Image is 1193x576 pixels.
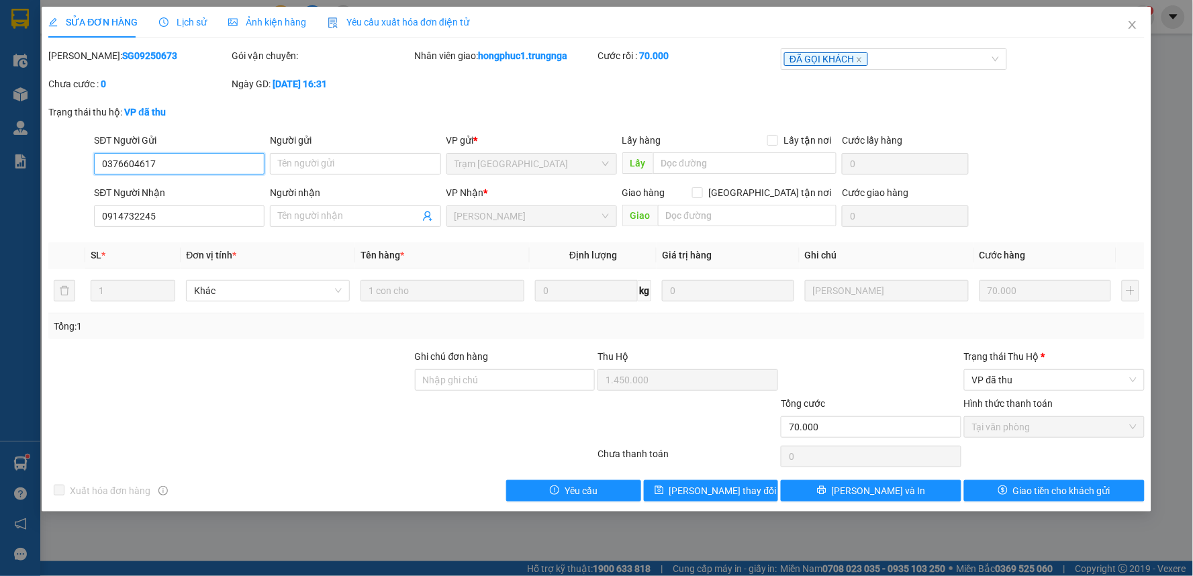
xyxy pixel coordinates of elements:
span: Đơn vị tính [186,250,236,260]
span: close [856,56,863,63]
b: 70.000 [639,50,669,61]
span: Trạm Sài Gòn [455,154,609,174]
span: Tổng cước [781,398,825,409]
div: Chưa cước : [48,77,229,91]
span: 0987530556 [103,39,224,64]
input: Ghi chú đơn hàng [415,369,595,391]
span: Thu Hộ [598,351,628,362]
label: Hình thức thanh toán [964,398,1053,409]
span: exclamation-circle [550,485,559,496]
span: clock-circle [159,17,169,27]
button: printer[PERSON_NAME] và In [781,480,961,501]
b: SG09250673 [122,50,177,61]
span: Định lượng [569,250,617,260]
span: [PERSON_NAME] và In [832,483,926,498]
div: SĐT Người Gửi [94,133,265,148]
button: delete [54,280,75,301]
b: VP đã thu [124,107,166,117]
input: VD: Bàn, Ghế [361,280,524,301]
span: edit [48,17,58,27]
button: exclamation-circleYêu cầu [506,480,641,501]
span: Cước hàng [980,250,1026,260]
span: 0 [50,99,58,114]
span: printer [817,485,826,496]
div: Gói vận chuyển: [232,48,412,63]
span: kg [638,280,651,301]
span: Lấy tận nơi [778,133,837,148]
input: Cước lấy hàng [842,153,969,175]
input: Cước giao hàng [842,205,969,227]
div: Cước rồi : [598,48,778,63]
input: Ghi Chú [805,280,969,301]
span: Lấy [622,152,653,174]
span: Giá trị hàng [662,250,712,260]
span: [PERSON_NAME] [5,35,101,50]
p: Gửi: [5,22,101,50]
span: [PERSON_NAME] thay đổi [669,483,777,498]
span: 100.000 [48,83,95,98]
span: Trạm [GEOGRAPHIC_DATA] [103,7,223,37]
span: Giao: [103,66,128,79]
div: Tổng: 1 [54,319,461,334]
span: SỬA ĐƠN HÀNG [48,17,138,28]
div: Trạng thái Thu Hộ [964,349,1145,364]
span: ĐÃ GỌI KHÁCH [784,52,868,66]
span: Giao [622,205,658,226]
div: Người gửi [270,133,440,148]
button: save[PERSON_NAME] thay đổi [644,480,779,501]
b: 0 [101,79,106,89]
span: 0 [146,99,153,114]
span: VP Nhận [446,187,484,198]
button: dollarGiao tiền cho khách gửi [964,480,1145,501]
b: hongphuc1.trungnga [479,50,568,61]
span: Khác [194,281,342,301]
div: Người nhận [270,185,440,200]
span: GTN: [115,99,143,114]
span: Lịch sử [159,17,207,28]
div: Ngày GD: [232,77,412,91]
input: 0 [662,280,794,301]
span: Chưa thu: [115,83,169,98]
span: info-circle [158,486,168,495]
input: 0 [980,280,1112,301]
span: Lấy: [5,52,26,64]
div: Nhân viên giao: [415,48,595,63]
span: user-add [422,211,433,222]
div: Chưa thanh toán [596,446,779,470]
span: Thu hộ: [5,99,47,114]
p: Nhận: [103,7,224,37]
span: Xuất hóa đơn hàng [64,483,156,498]
span: save [655,485,664,496]
div: VP gửi [446,133,617,148]
span: SL [91,250,101,260]
label: Cước giao hàng [842,187,908,198]
span: 0 [172,83,179,98]
label: Cước lấy hàng [842,135,902,146]
span: close [1127,19,1138,30]
span: Yêu cầu xuất hóa đơn điện tử [328,17,469,28]
span: VP đã thu [972,370,1137,390]
span: Ảnh kiện hàng [228,17,306,28]
label: Ghi chú đơn hàng [415,351,489,362]
div: SĐT Người Nhận [94,185,265,200]
span: Giao tiền cho khách gửi [1013,483,1110,498]
button: plus [1122,280,1139,301]
b: [DATE] 16:31 [273,79,327,89]
input: Dọc đường [658,205,837,226]
img: icon [328,17,338,28]
th: Ghi chú [800,242,974,269]
span: Yêu cầu [565,483,598,498]
span: Lấy hàng [622,135,661,146]
button: Close [1114,7,1151,44]
input: Dọc đường [653,152,837,174]
span: Tại văn phòng [972,417,1137,437]
div: [PERSON_NAME]: [48,48,229,63]
span: Tên hàng [361,250,404,260]
span: dollar [998,485,1008,496]
span: Đã thu: [5,83,44,98]
span: Phan Thiết [455,206,609,226]
span: Giao hàng [622,187,665,198]
span: picture [228,17,238,27]
span: [GEOGRAPHIC_DATA] tận nơi [703,185,837,200]
div: Trạng thái thu hộ: [48,105,275,119]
